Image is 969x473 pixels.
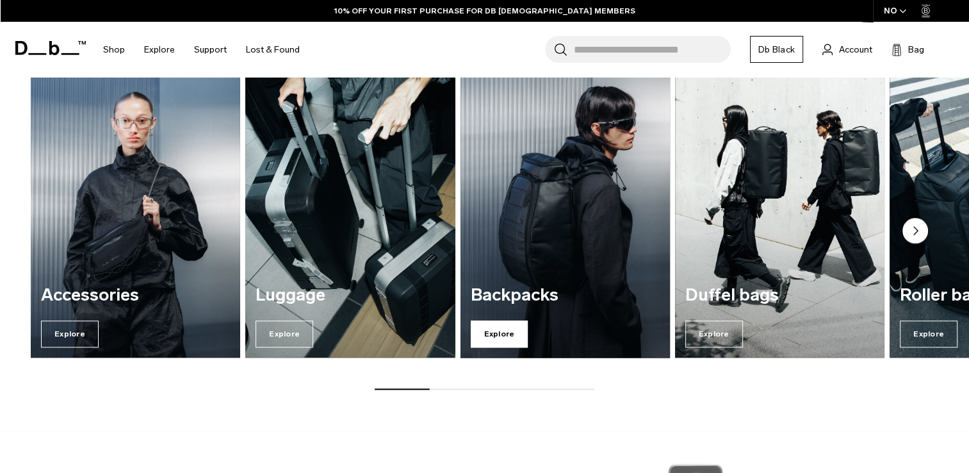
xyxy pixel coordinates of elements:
[194,27,227,72] a: Support
[902,217,928,245] button: Next slide
[31,74,240,358] div: 1 / 7
[908,43,924,56] span: Bag
[245,74,455,358] div: 2 / 7
[839,43,872,56] span: Account
[31,74,240,358] a: Accessories Explore
[245,74,455,358] a: Luggage Explore
[460,74,670,358] a: Backpacks Explore
[41,320,99,347] span: Explore
[144,27,175,72] a: Explore
[103,27,125,72] a: Shop
[822,42,872,57] a: Account
[246,27,300,72] a: Lost & Found
[256,320,313,347] span: Explore
[41,286,230,305] h3: Accessories
[685,320,743,347] span: Explore
[460,74,670,358] div: 3 / 7
[900,320,957,347] span: Explore
[750,36,803,63] a: Db Black
[675,74,884,358] a: Duffel bags Explore
[892,42,924,57] button: Bag
[334,5,635,17] a: 10% OFF YOUR FIRST PURCHASE FOR DB [DEMOGRAPHIC_DATA] MEMBERS
[471,286,660,305] h3: Backpacks
[94,22,309,78] nav: Main Navigation
[471,320,528,347] span: Explore
[675,74,884,358] div: 4 / 7
[256,286,444,305] h3: Luggage
[685,286,874,305] h3: Duffel bags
